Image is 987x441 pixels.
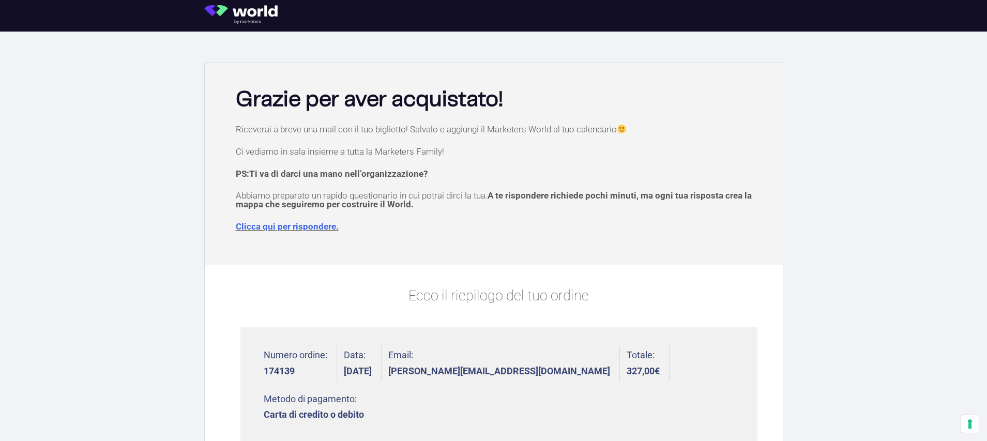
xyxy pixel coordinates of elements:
[236,190,752,209] span: A te rispondere richiede pochi minuti, ma ogni tua risposta crea la mappa che seguiremo per costr...
[236,125,762,134] p: Riceverai a breve una mail con il tuo biglietto! Salvalo e aggiungi il Marketers World al tuo cal...
[627,346,670,381] li: Totale:
[388,346,620,381] li: Email:
[388,367,610,376] strong: [PERSON_NAME][EMAIL_ADDRESS][DOMAIN_NAME]
[264,367,327,376] strong: 174139
[249,169,428,179] span: Ti va di darci una mano nell’organizzazione?
[344,367,372,376] strong: [DATE]
[236,191,762,209] p: Abbiamo preparato un rapido questionario in cui potrai dirci la tua.
[961,415,979,433] button: Le tue preferenze relative al consenso per le tecnologie di tracciamento
[236,221,339,232] a: Clicca qui per rispondere.
[344,346,382,381] li: Data:
[617,125,626,133] img: 🙂
[236,89,503,110] b: Grazie per aver acquistato!
[264,346,337,381] li: Numero ordine:
[236,169,428,179] strong: PS:
[655,366,660,376] span: €
[264,390,364,424] li: Metodo di pagamento:
[236,147,762,156] p: Ci vediamo in sala insieme a tutta la Marketers Family!
[240,285,757,307] p: Ecco il riepilogo del tuo ordine
[627,366,660,376] bdi: 327,00
[264,410,364,419] strong: Carta di credito o debito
